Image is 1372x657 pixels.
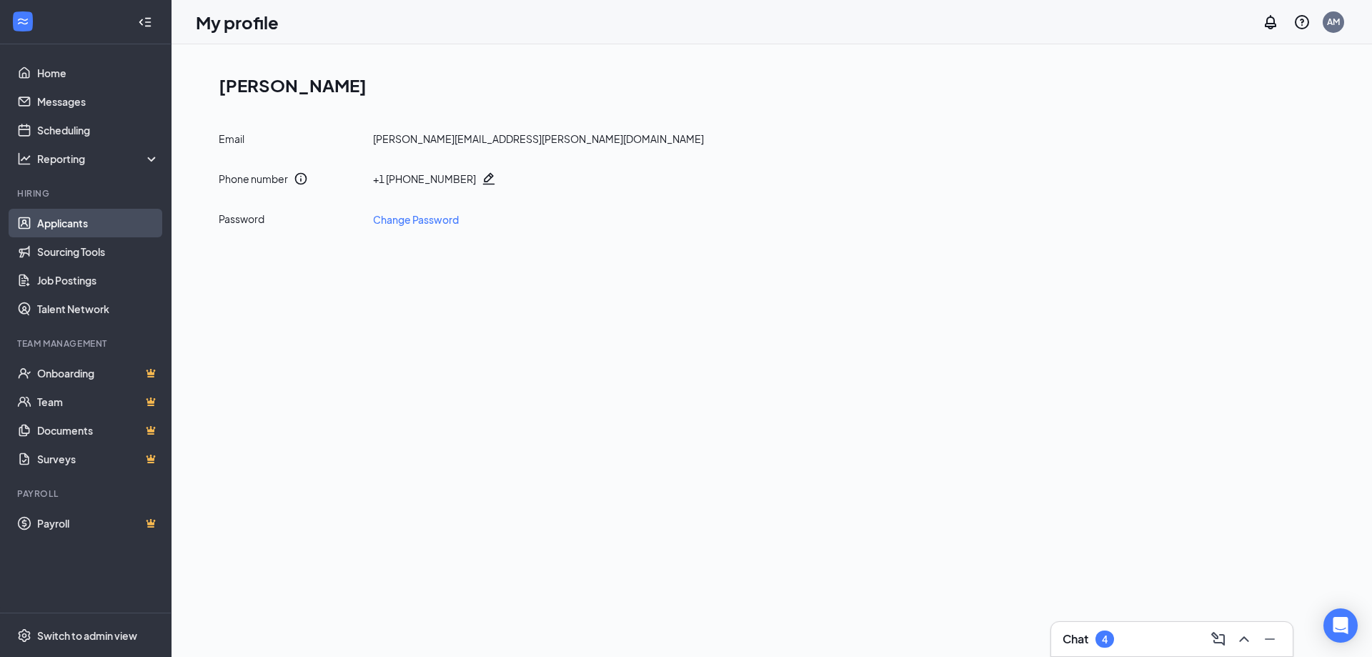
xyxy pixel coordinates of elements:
div: Team Management [17,337,156,350]
svg: ChevronUp [1236,631,1253,648]
div: Open Intercom Messenger [1323,608,1358,643]
a: DocumentsCrown [37,416,159,445]
a: SurveysCrown [37,445,159,473]
h1: [PERSON_NAME] [219,73,1336,97]
button: Minimize [1258,628,1281,651]
div: Password [219,212,362,227]
svg: Analysis [17,152,31,166]
div: Reporting [37,152,160,166]
a: Change Password [373,212,459,227]
svg: Notifications [1262,14,1279,31]
svg: Pencil [482,172,496,186]
svg: Minimize [1261,631,1278,648]
div: Hiring [17,187,156,199]
a: TeamCrown [37,387,159,416]
div: [PERSON_NAME][EMAIL_ADDRESS][PERSON_NAME][DOMAIN_NAME] [373,132,704,146]
a: Messages [37,87,159,116]
a: OnboardingCrown [37,359,159,387]
svg: Collapse [138,15,152,29]
svg: QuestionInfo [1293,14,1311,31]
a: Scheduling [37,116,159,144]
button: ComposeMessage [1207,628,1230,651]
h1: My profile [196,10,279,34]
a: Sourcing Tools [37,237,159,266]
svg: Info [294,172,308,186]
svg: Settings [17,628,31,643]
div: Email [219,132,362,146]
div: Switch to admin view [37,628,137,643]
svg: WorkstreamLogo [16,14,30,29]
div: Phone number [219,172,288,186]
h3: Chat [1063,631,1088,647]
a: Job Postings [37,266,159,295]
div: Payroll [17,488,156,500]
a: Applicants [37,209,159,237]
a: Home [37,59,159,87]
a: PayrollCrown [37,509,159,538]
svg: ComposeMessage [1210,631,1227,648]
div: AM [1327,16,1340,28]
div: 4 [1102,633,1108,646]
button: ChevronUp [1233,628,1256,651]
div: + 1 [PHONE_NUMBER] [373,172,476,186]
a: Talent Network [37,295,159,323]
